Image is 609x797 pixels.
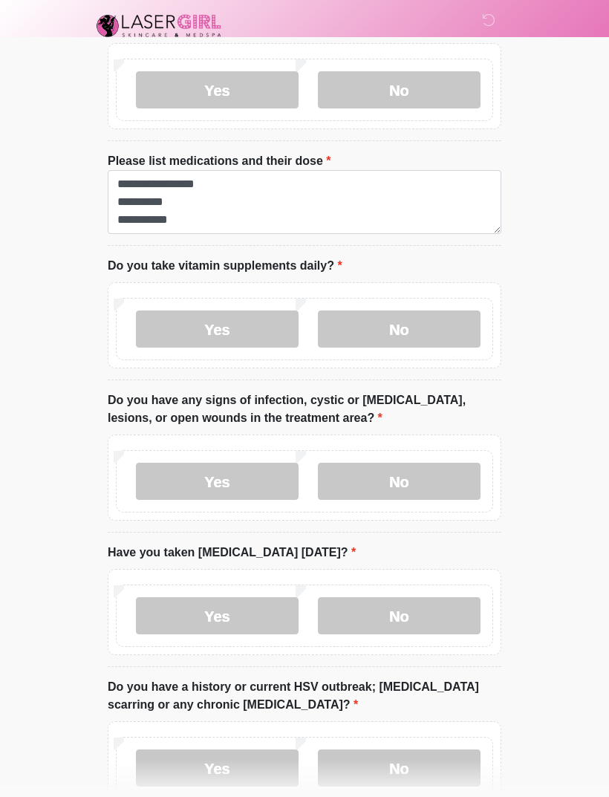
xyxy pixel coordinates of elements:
[136,598,299,635] label: Yes
[136,463,299,501] label: Yes
[108,392,501,428] label: Do you have any signs of infection, cystic or [MEDICAL_DATA], lesions, or open wounds in the trea...
[136,311,299,348] label: Yes
[318,463,481,501] label: No
[108,544,356,562] label: Have you taken [MEDICAL_DATA] [DATE]?
[108,258,342,276] label: Do you take vitamin supplements daily?
[93,11,225,41] img: Laser Girl Med Spa LLC Logo
[108,153,331,171] label: Please list medications and their dose
[318,72,481,109] label: No
[108,679,501,715] label: Do you have a history or current HSV outbreak; [MEDICAL_DATA] scarring or any chronic [MEDICAL_DA...
[318,598,481,635] label: No
[136,72,299,109] label: Yes
[318,750,481,787] label: No
[318,311,481,348] label: No
[136,750,299,787] label: Yes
